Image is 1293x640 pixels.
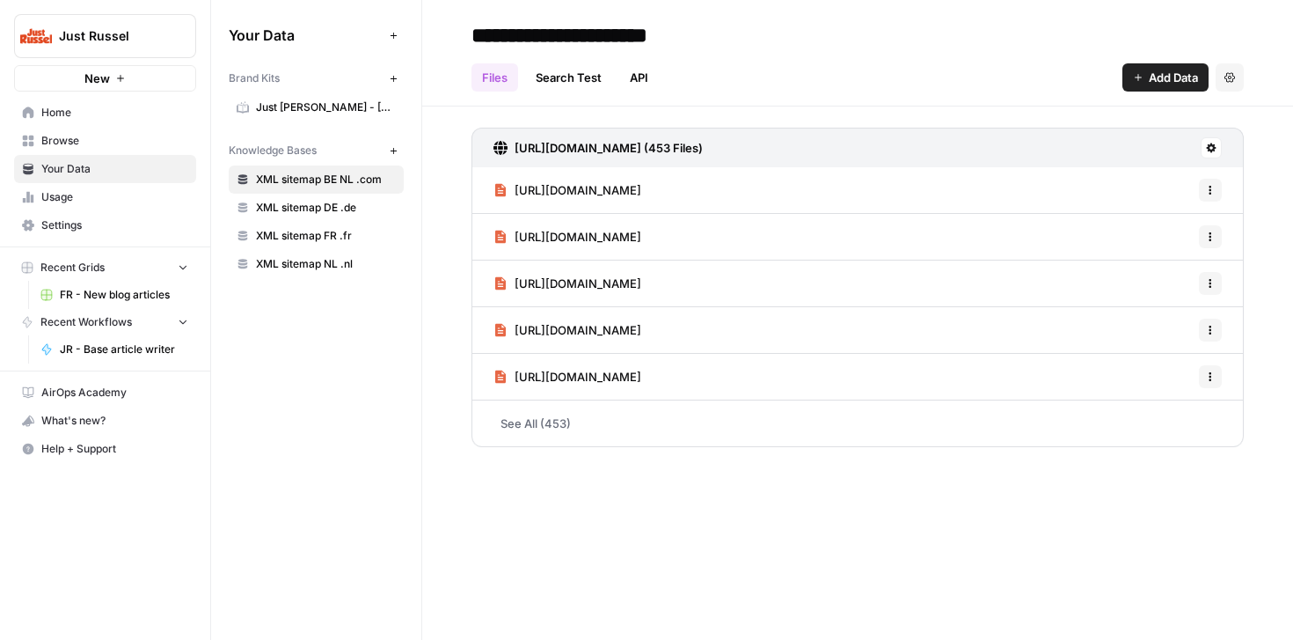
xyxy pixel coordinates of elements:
a: See All (453) [471,401,1244,446]
button: Workspace: Just Russel [14,14,196,58]
a: XML sitemap NL .nl [229,250,404,278]
span: [URL][DOMAIN_NAME] [515,321,641,339]
button: Recent Workflows [14,309,196,335]
span: XML sitemap DE .de [256,200,396,216]
a: [URL][DOMAIN_NAME] [493,167,641,213]
a: [URL][DOMAIN_NAME] (453 Files) [493,129,703,167]
a: AirOps Academy [14,379,196,407]
a: XML sitemap DE .de [229,194,404,222]
a: Settings [14,211,196,239]
a: XML sitemap FR .fr [229,222,404,250]
span: Knowledge Bases [229,143,317,158]
span: Your Data [229,25,383,46]
a: Browse [14,127,196,155]
h3: [URL][DOMAIN_NAME] (453 Files) [515,139,703,157]
button: Add Data [1122,63,1209,92]
span: Recent Workflows [40,314,132,330]
span: [URL][DOMAIN_NAME] [515,275,641,292]
a: XML sitemap BE NL .com [229,166,404,194]
a: [URL][DOMAIN_NAME] [493,261,641,306]
span: Recent Grids [40,260,105,276]
span: New [84,70,110,87]
span: Brand Kits [229,70,280,86]
a: Your Data [14,155,196,183]
div: What's new? [15,408,195,434]
button: What's new? [14,407,196,435]
img: Just Russel Logo [20,20,52,52]
a: [URL][DOMAIN_NAME] [493,307,641,353]
button: Recent Grids [14,254,196,281]
span: Just [PERSON_NAME] - [GEOGRAPHIC_DATA]-FR [256,99,396,115]
span: Just Russel [59,27,165,45]
span: [URL][DOMAIN_NAME] [515,181,641,199]
span: Usage [41,189,188,205]
span: Home [41,105,188,121]
span: Add Data [1149,69,1198,86]
a: Home [14,99,196,127]
span: JR - Base article writer [60,342,188,357]
span: Settings [41,217,188,233]
a: Just [PERSON_NAME] - [GEOGRAPHIC_DATA]-FR [229,93,404,121]
span: AirOps Academy [41,385,188,401]
span: [URL][DOMAIN_NAME] [515,228,641,246]
a: Search Test [525,63,612,92]
a: FR - New blog articles [33,281,196,309]
span: XML sitemap BE NL .com [256,172,396,188]
span: Browse [41,133,188,149]
span: [URL][DOMAIN_NAME] [515,368,641,386]
span: Your Data [41,161,188,177]
span: XML sitemap FR .fr [256,228,396,244]
span: Help + Support [41,441,188,457]
a: [URL][DOMAIN_NAME] [493,214,641,260]
a: Usage [14,183,196,211]
a: [URL][DOMAIN_NAME] [493,354,641,400]
button: Help + Support [14,435,196,463]
a: JR - Base article writer [33,335,196,364]
a: Files [471,63,518,92]
a: API [619,63,659,92]
span: FR - New blog articles [60,287,188,303]
span: XML sitemap NL .nl [256,256,396,272]
button: New [14,65,196,92]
